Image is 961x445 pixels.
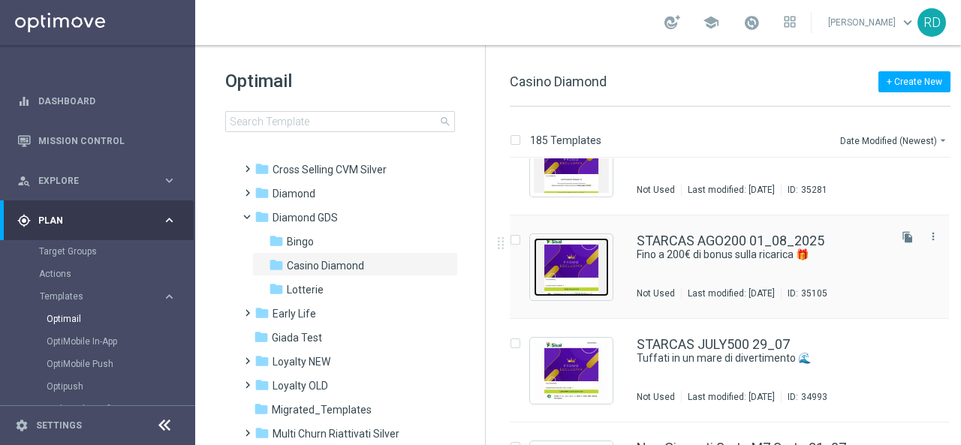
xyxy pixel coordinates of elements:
i: folder [269,281,284,296]
button: gps_fixed Plan keyboard_arrow_right [17,215,177,227]
i: equalizer [17,95,31,108]
a: STARCAS AGO200 01_08_2025 [637,234,824,248]
span: keyboard_arrow_down [899,14,916,31]
span: Cross Selling CVM Silver [273,163,387,176]
span: Migrated_Templates [272,403,372,416]
i: folder [255,161,270,176]
i: keyboard_arrow_right [162,290,176,304]
a: OptiMobile Push [47,358,156,370]
img: 34993.jpeg [534,341,609,400]
span: Multi Churn Riattivati Silver [273,427,399,440]
a: Optimail [47,313,156,325]
div: Not Used [637,391,675,403]
button: + Create New [878,71,950,92]
div: 35105 [801,287,827,299]
div: ID: [781,184,827,196]
div: 35281 [801,184,827,196]
span: Lotterie [287,283,324,296]
div: Plan [17,214,162,227]
button: Templates keyboard_arrow_right [39,290,177,302]
div: Not Used [637,184,675,196]
span: Casino Diamond [510,74,607,89]
i: more_vert [927,230,939,242]
div: Last modified: [DATE] [682,287,781,299]
div: RD [917,8,946,37]
i: keyboard_arrow_right [162,213,176,227]
i: file_copy [902,231,914,243]
a: Settings [36,421,82,430]
div: Target Groups [39,240,194,263]
span: school [703,14,719,31]
i: folder [269,233,284,248]
span: Giada Test [272,331,322,344]
input: Search Template [225,111,455,132]
i: person_search [17,174,31,188]
div: Templates [40,292,162,301]
div: Last modified: [DATE] [682,391,781,403]
div: Last modified: [DATE] [682,184,781,196]
a: Target Groups [39,245,156,257]
div: Not Used [637,287,675,299]
div: Optipush [47,375,194,398]
button: Date Modified (Newest)arrow_drop_down [839,131,950,149]
img: 35281.jpeg [534,134,609,193]
button: Mission Control [17,135,177,147]
i: folder [255,425,270,440]
span: Diamond GDS [273,211,338,224]
span: Loyalty OLD [273,379,328,392]
div: Tuffati in un mare di divertimento 🌊​ [637,351,886,365]
i: folder [255,209,270,224]
a: Mission Control [38,121,176,161]
div: Fino a 200€ di bonus sulla ricarica 🎁 [637,248,886,262]
i: folder [254,329,269,344]
i: folder [255,377,270,392]
a: Optipush [47,380,156,392]
i: arrow_drop_down [937,134,949,146]
span: Templates [40,292,147,301]
div: Optimail [47,308,194,330]
i: folder [269,257,284,272]
div: Templates [39,285,194,443]
div: OptiMobile Push [47,353,194,375]
i: gps_fixed [17,214,31,227]
span: Explore [38,176,162,185]
div: 34993 [801,391,827,403]
a: STARCAS JULY500 29_07 [637,338,790,351]
span: Plan [38,216,162,225]
p: 185 Templates [530,134,601,147]
span: Casino Diamond [287,259,364,272]
a: Tuffati in un mare di divertimento 🌊​ [637,351,851,365]
i: folder [255,353,270,368]
button: person_search Explore keyboard_arrow_right [17,175,177,187]
a: Fino a 200€ di bonus sulla ricarica 🎁 [637,248,851,262]
div: OptiMobile In-App [47,330,194,353]
i: folder [255,305,270,320]
button: file_copy [898,227,917,247]
i: settings [15,419,29,432]
div: Mission Control [17,121,176,161]
div: Web Push Notifications [47,398,194,420]
i: folder [254,401,269,416]
a: OptiMobile In-App [47,335,156,347]
a: Dashboard [38,81,176,121]
div: ID: [781,391,827,403]
div: ID: [781,287,827,299]
button: equalizer Dashboard [17,95,177,107]
span: Diamond [273,187,315,200]
span: Loyalty NEW [273,355,330,368]
div: Explore [17,174,162,188]
button: more_vert [926,227,941,245]
a: Web Push Notifications [47,403,156,415]
div: Dashboard [17,81,176,121]
span: Early Life [273,307,316,320]
div: Actions [39,263,194,285]
span: search [439,116,451,128]
h1: Optimail [225,69,455,93]
a: Actions [39,268,156,280]
i: folder [255,185,270,200]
